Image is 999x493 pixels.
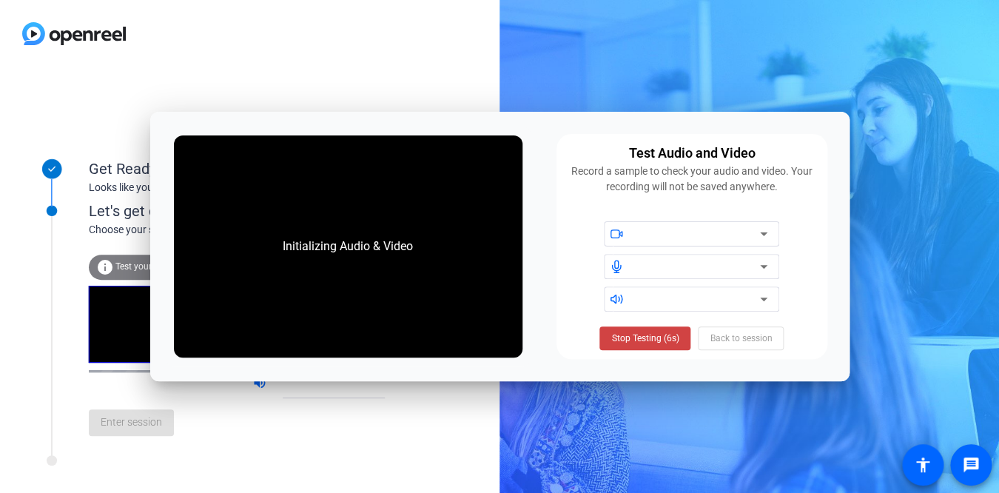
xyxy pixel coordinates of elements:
button: Stop Testing (6s) [599,326,690,350]
div: Test Audio and Video [628,143,755,164]
mat-icon: message [962,456,980,474]
div: Looks like you've been invited to join [89,180,385,195]
div: Let's get connected. [89,200,415,222]
span: Test your audio and video [115,261,218,272]
mat-icon: info [96,258,114,276]
div: Initializing Audio & Video [268,223,428,270]
mat-icon: volume_up [252,375,270,393]
div: Record a sample to check your audio and video. Your recording will not be saved anywhere. [565,164,818,195]
mat-icon: accessibility [914,456,932,474]
div: Get Ready! [89,158,385,180]
span: Stop Testing (6s) [611,332,679,345]
div: Choose your settings [89,222,415,238]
